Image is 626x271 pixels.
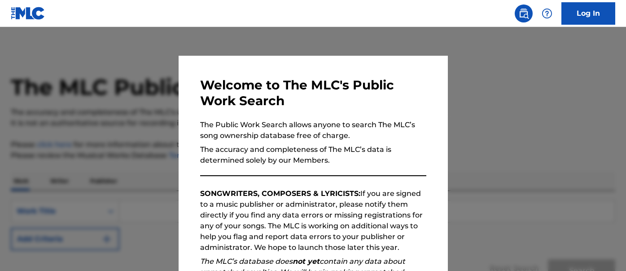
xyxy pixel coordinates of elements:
[200,120,426,141] p: The Public Work Search allows anyone to search The MLC’s song ownership database free of charge.
[518,8,529,19] img: search
[200,188,426,253] p: If you are signed to a music publisher or administrator, please notify them directly if you find ...
[200,77,426,109] h3: Welcome to The MLC's Public Work Search
[11,7,45,20] img: MLC Logo
[515,4,533,22] a: Public Search
[200,144,426,166] p: The accuracy and completeness of The MLC’s data is determined solely by our Members.
[200,189,360,198] strong: SONGWRITERS, COMPOSERS & LYRICISTS:
[293,257,320,266] strong: not yet
[542,8,552,19] img: help
[538,4,556,22] div: Help
[561,2,615,25] a: Log In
